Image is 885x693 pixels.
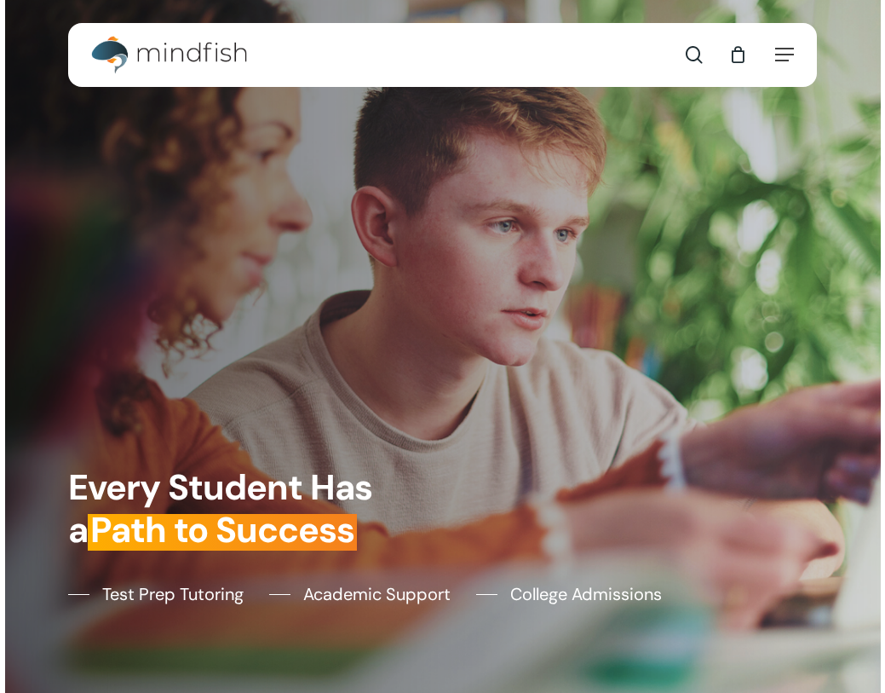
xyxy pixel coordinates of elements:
[476,581,662,607] a: College Admissions
[510,581,662,607] span: College Admissions
[269,581,451,607] a: Academic Support
[88,507,357,553] em: Path to Success
[102,581,244,607] span: Test Prep Tutoring
[303,581,451,607] span: Academic Support
[68,467,434,552] h1: Every Student Has a
[728,45,747,64] a: Cart
[68,23,817,87] header: Main Menu
[775,46,794,63] a: Navigation Menu
[68,581,244,607] a: Test Prep Tutoring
